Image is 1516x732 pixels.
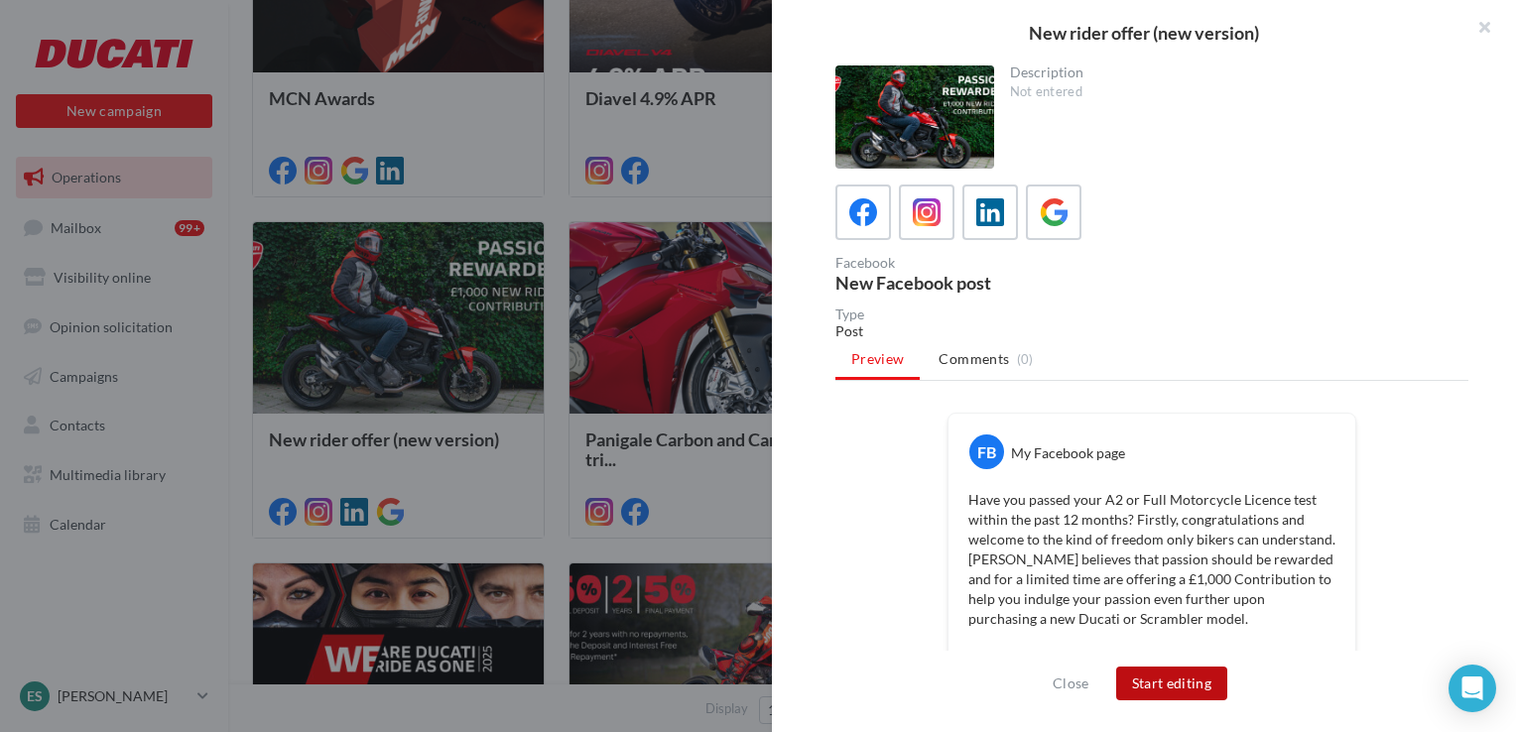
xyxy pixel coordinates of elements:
[969,434,1004,469] div: FB
[1010,83,1453,101] div: Not entered
[1011,443,1125,463] div: My Facebook page
[1045,671,1097,695] button: Close
[1116,667,1228,700] button: Start editing
[804,24,1484,42] div: New rider offer (new version)
[939,349,1009,369] span: Comments
[835,256,1144,270] div: Facebook
[968,490,1335,728] p: Have you passed your A2 or Full Motorcycle Licence test within the past 12 months? Firstly, congr...
[1449,665,1496,712] div: Open Intercom Messenger
[835,321,1468,341] div: Post
[835,274,1144,292] div: New Facebook post
[1010,65,1453,79] div: Description
[835,307,1468,321] div: Type
[1017,351,1034,367] span: (0)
